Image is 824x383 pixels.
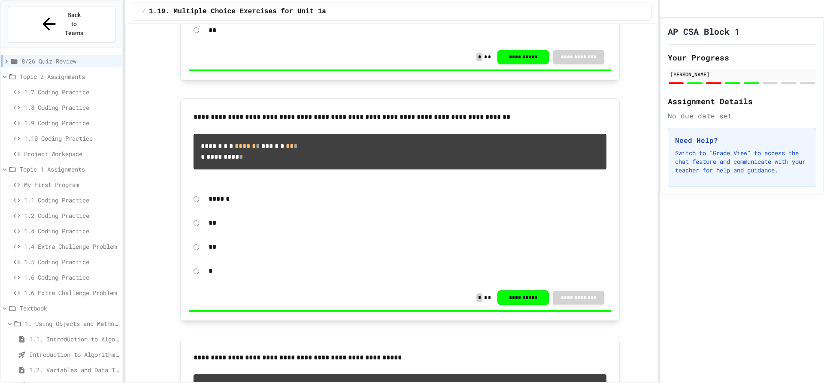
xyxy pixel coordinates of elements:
[29,350,119,359] span: Introduction to Algorithms, Programming, and Compilers
[24,242,119,251] span: 1.4 Extra Challenge Problem
[670,70,814,78] div: [PERSON_NAME]
[20,304,119,313] span: Textbook
[142,8,145,15] span: /
[668,51,816,63] h2: Your Progress
[24,103,119,112] span: 1.8 Coding Practice
[675,135,809,145] h3: Need Help?
[21,57,119,66] span: 8/26 Quiz Review
[24,87,119,97] span: 1.7 Coding Practice
[149,6,367,17] span: 1.19. Multiple Choice Exercises for Unit 1a (1.1-1.6)
[24,226,119,235] span: 1.4 Coding Practice
[29,335,119,344] span: 1.1. Introduction to Algorithms, Programming, and Compilers
[24,257,119,266] span: 1.5 Coding Practice
[24,149,119,158] span: Project Workspace
[668,25,740,37] h1: AP CSA Block 1
[20,165,119,174] span: Topic 1 Assignments
[24,211,119,220] span: 1.2 Coding Practice
[24,118,119,127] span: 1.9 Coding Practice
[20,72,119,81] span: Topic 2 Assignments
[24,134,119,143] span: 1.10 Coding Practice
[24,273,119,282] span: 1.6 Coding Practice
[668,111,816,121] div: No due date set
[24,196,119,205] span: 1.1 Coding Practice
[24,180,119,189] span: My First Program
[29,365,119,374] span: 1.2. Variables and Data Types
[64,11,84,38] span: Back to Teams
[675,149,809,175] p: Switch to "Grade View" to access the chat feature and communicate with your teacher for help and ...
[24,288,119,297] span: 1.6 Extra Challenge Problem
[668,95,816,107] h2: Assignment Details
[25,319,119,328] span: 1. Using Objects and Methods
